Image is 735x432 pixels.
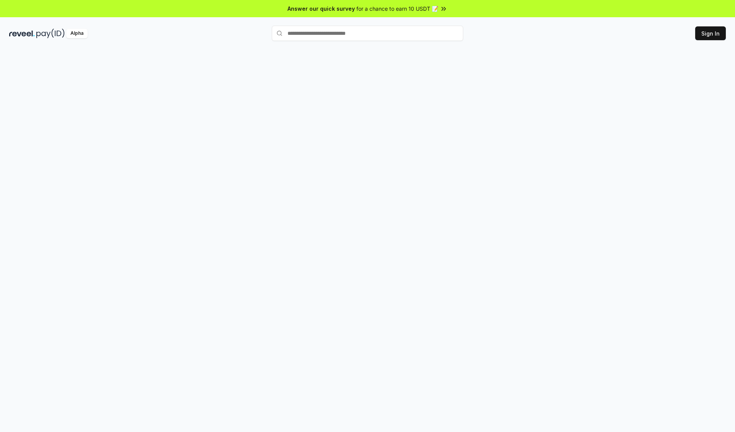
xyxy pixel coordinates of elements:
img: pay_id [36,29,65,38]
span: for a chance to earn 10 USDT 📝 [356,5,438,13]
button: Sign In [695,26,726,40]
div: Alpha [66,29,88,38]
img: reveel_dark [9,29,35,38]
span: Answer our quick survey [287,5,355,13]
